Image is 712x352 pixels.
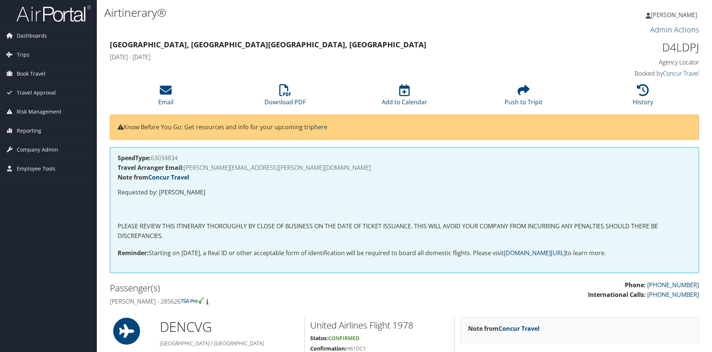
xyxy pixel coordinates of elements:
[118,165,691,171] h4: [PERSON_NAME][EMAIL_ADDRESS][PERSON_NAME][DOMAIN_NAME]
[560,69,699,77] h4: Booked by
[118,173,189,181] strong: Note from
[118,249,149,257] strong: Reminder:
[17,159,55,178] span: Employee Tools
[588,291,646,299] strong: International Calls:
[110,39,426,50] strong: [GEOGRAPHIC_DATA], [GEOGRAPHIC_DATA] [GEOGRAPHIC_DATA], [GEOGRAPHIC_DATA]
[160,318,299,336] h1: DEN CVG
[17,64,45,83] span: Book Travel
[468,324,540,333] strong: Note from
[118,248,691,258] p: Starting on [DATE], a Real ID or other acceptable form of identification will be required to boar...
[499,324,540,333] a: Concur Travel
[314,123,327,131] a: here
[16,5,91,22] img: airportal-logo.png
[118,155,691,161] h4: 63034834
[663,69,699,77] a: Concur Travel
[651,11,697,19] span: [PERSON_NAME]
[17,26,47,45] span: Dashboards
[110,282,399,294] h2: Passenger(s)
[647,281,699,289] a: [PHONE_NUMBER]
[158,88,174,106] a: Email
[148,173,189,181] a: Concur Travel
[646,4,705,26] a: [PERSON_NAME]
[17,83,56,102] span: Travel Approval
[310,345,346,352] strong: Confirmation:
[17,102,61,121] span: Risk Management
[17,121,41,140] span: Reporting
[382,88,427,106] a: Add to Calendar
[104,5,505,20] h1: Airtinerary®
[110,297,399,305] h4: [PERSON_NAME] - 285626
[310,334,328,342] strong: Status:
[118,154,151,162] strong: SpeedType:
[625,281,646,289] strong: Phone:
[560,39,699,55] h1: D4LDPJ
[647,291,699,299] a: [PHONE_NUMBER]
[633,88,653,106] a: History
[160,340,299,347] h5: [GEOGRAPHIC_DATA] / [GEOGRAPHIC_DATA]
[110,53,549,61] h4: [DATE] - [DATE]
[17,140,58,159] span: Company Admin
[328,334,359,342] span: Confirmed
[560,58,699,66] h4: Agency Locator
[118,123,691,132] p: Know Before You Go: Get resources and info for your upcoming trip
[118,188,691,197] p: Requested by: [PERSON_NAME]
[17,45,29,64] span: Trips
[118,164,184,172] strong: Travel Arranger Email:
[118,222,691,241] p: PLEASE REVIEW THIS ITINERARY THOROUGHLY BY CLOSE OF BUSINESS ON THE DATE OF TICKET ISSUANCE. THIS...
[504,249,566,257] a: [DOMAIN_NAME][URL]
[505,88,543,106] a: Push to Tripit
[264,88,306,106] a: Download PDF
[650,25,699,35] a: Admin Actions
[181,297,205,304] img: tsa-precheck.png
[310,319,449,332] h2: United Airlines Flight 1978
